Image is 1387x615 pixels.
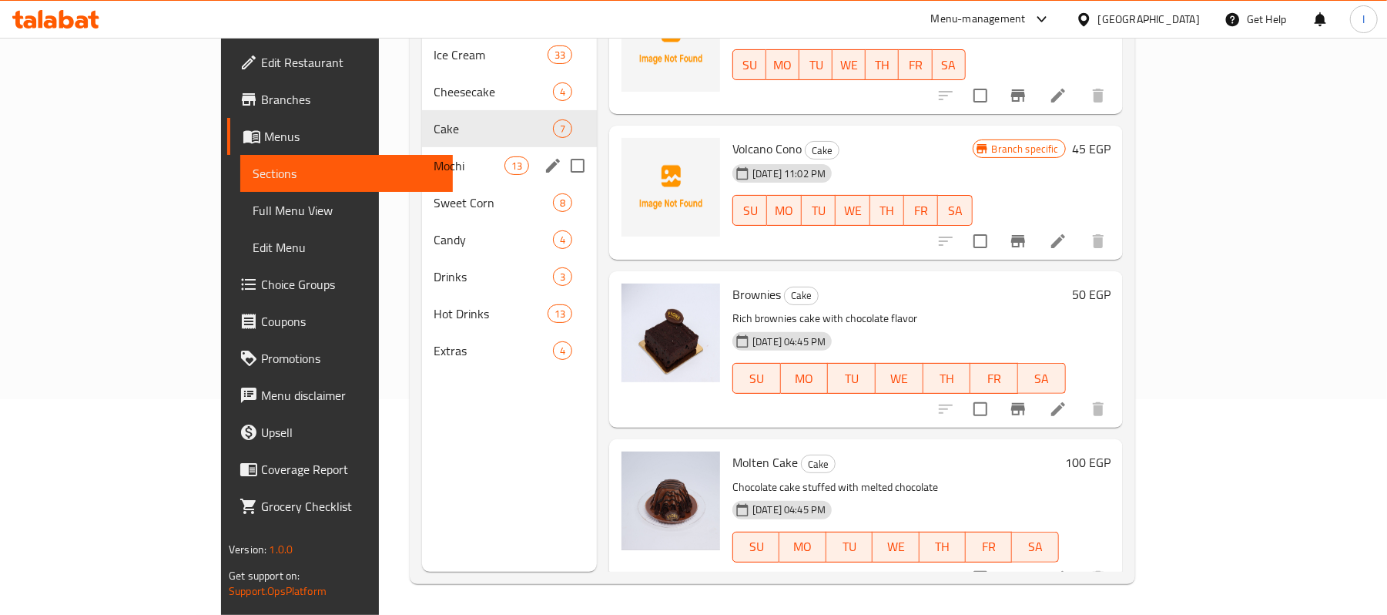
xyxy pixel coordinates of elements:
a: Edit menu item [1049,86,1067,105]
span: 13 [548,307,571,321]
button: delete [1080,560,1117,597]
button: WE [833,49,866,80]
button: SU [732,49,766,80]
span: SU [739,200,761,222]
span: WE [842,200,863,222]
div: Drinks3 [422,258,598,295]
span: Coupons [261,312,441,331]
span: Edit Restaurant [261,53,441,72]
button: TH [870,195,904,226]
button: WE [876,363,923,394]
div: items [553,119,572,138]
span: Upsell [261,423,441,442]
div: Menu-management [931,10,1026,29]
span: WE [879,536,913,558]
div: Mochi13edit [422,147,598,184]
span: FR [905,54,926,76]
span: Sections [253,164,441,183]
span: 3 [554,270,571,284]
span: TH [930,368,965,390]
span: 33 [548,48,571,62]
a: Coverage Report [227,451,453,488]
span: [DATE] 04:45 PM [746,334,832,349]
img: Volcano Cono [621,138,720,237]
span: MO [772,54,793,76]
span: Branch specific [986,142,1065,156]
span: 4 [554,233,571,247]
div: items [553,341,572,360]
nav: Menu sections [422,30,598,375]
span: WE [839,54,859,76]
div: Extras4 [422,332,598,369]
span: Sweet Corn [434,193,553,212]
a: Upsell [227,414,453,451]
h6: 50 EGP [1072,284,1111,305]
div: Ice Cream33 [422,36,598,73]
span: MO [773,200,795,222]
a: Edit menu item [1049,232,1067,250]
button: FR [970,363,1018,394]
span: Grocery Checklist [261,497,441,516]
div: Sweet Corn8 [422,184,598,221]
div: Ice Cream [434,45,548,64]
span: Choice Groups [261,275,441,294]
span: Full Menu View [253,201,441,220]
span: Candy [434,230,553,249]
div: Cheesecake [434,82,553,101]
button: WE [836,195,869,226]
span: Cake [434,119,553,138]
span: SA [944,200,966,222]
span: Menu disclaimer [261,386,441,405]
span: Coverage Report [261,460,441,479]
p: Rich brownies cake with chocolate flavor [732,309,1066,328]
span: TU [806,54,826,76]
h6: 100 EGP [1065,452,1111,473]
span: WE [882,368,917,390]
button: SA [933,49,966,80]
span: Extras [434,341,553,360]
button: Branch-specific-item [1000,77,1037,114]
button: FR [966,532,1012,563]
span: TH [872,54,893,76]
p: Chocolate cake stuffed with melted chocolate [732,478,1059,497]
span: TU [834,368,869,390]
span: Get support on: [229,566,300,586]
span: FR [977,368,1012,390]
span: TU [808,200,829,222]
span: Molten Cake [732,451,798,474]
span: FR [910,200,932,222]
button: SU [732,195,767,226]
button: MO [781,363,829,394]
span: Cake [785,287,818,304]
a: Full Menu View [240,192,453,229]
span: TH [926,536,960,558]
span: Select to update [964,562,997,594]
span: [DATE] 04:45 PM [746,502,832,517]
span: SU [739,368,775,390]
button: delete [1080,223,1117,260]
button: FR [899,49,932,80]
div: Cheesecake4 [422,73,598,110]
button: SU [732,532,779,563]
span: 8 [554,196,571,210]
img: Brownies [621,284,720,382]
button: edit [541,154,565,177]
span: Version: [229,539,266,560]
span: I [1362,11,1365,28]
a: Promotions [227,340,453,377]
span: 4 [554,85,571,99]
span: Select to update [964,79,997,112]
span: Drinks [434,267,553,286]
button: Branch-specific-item [1000,391,1037,428]
button: SA [938,195,972,226]
button: TH [920,532,966,563]
button: SA [1012,532,1058,563]
button: Branch-specific-item [1000,560,1037,597]
div: [GEOGRAPHIC_DATA] [1098,11,1200,28]
span: Brownies [732,283,781,306]
span: Menus [264,127,441,146]
button: Branch-specific-item [1000,223,1037,260]
span: Volcano Cono [732,137,802,160]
